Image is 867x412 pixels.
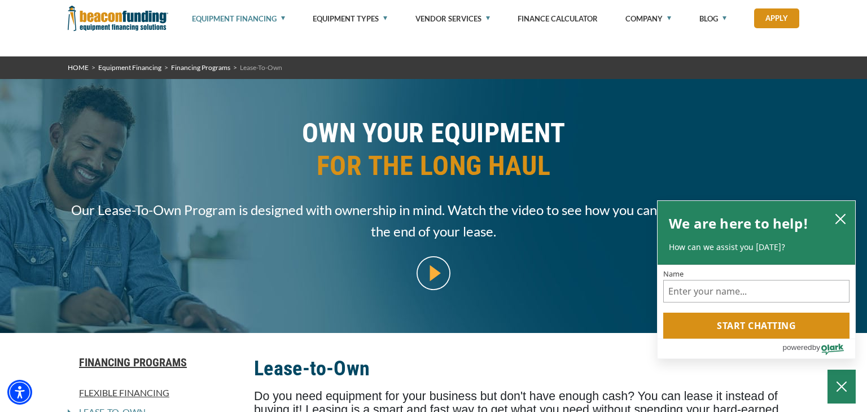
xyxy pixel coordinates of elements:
[68,386,240,400] a: Flexible Financing
[254,356,799,382] h2: Lease-to-Own
[669,242,844,253] p: How can we assist you [DATE]?
[417,256,450,290] img: video modal pop-up play button
[663,313,850,339] button: Start chatting
[663,280,850,303] input: Name
[831,211,850,226] button: close chatbox
[68,63,89,72] a: HOME
[812,340,820,354] span: by
[782,339,855,358] a: Powered by Olark - open in a new tab
[68,150,799,182] span: FOR THE LONG HAUL
[669,212,808,235] h2: We are here to help!
[240,63,282,72] span: Lease-To-Own
[663,270,850,278] label: Name
[68,356,240,369] a: Financing Programs
[68,117,799,191] h1: OWN YOUR EQUIPMENT
[68,199,799,242] span: Our Lease-To-Own Program is designed with ownership in mind. Watch the video to see how you can o...
[782,340,812,354] span: powered
[171,63,230,72] a: Financing Programs
[657,200,856,360] div: olark chatbox
[98,63,161,72] a: Equipment Financing
[827,370,856,404] button: Close Chatbox
[754,8,799,28] a: Apply
[7,380,32,405] div: Accessibility Menu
